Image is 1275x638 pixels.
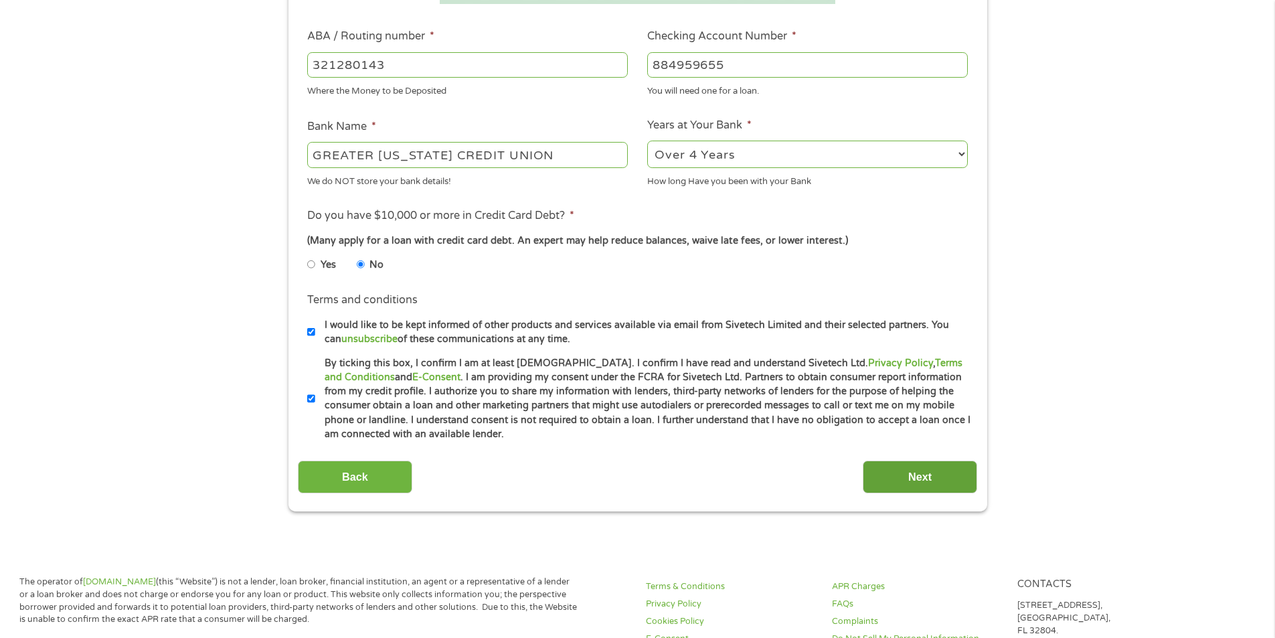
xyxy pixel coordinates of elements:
a: Cookies Policy [646,615,816,628]
a: Privacy Policy [868,357,933,369]
div: We do NOT store your bank details! [307,170,628,188]
a: Terms & Conditions [646,580,816,593]
a: Privacy Policy [646,598,816,611]
div: (Many apply for a loan with credit card debt. An expert may help reduce balances, waive late fees... [307,234,967,248]
a: [DOMAIN_NAME] [83,576,156,587]
div: You will need one for a loan. [647,80,968,98]
a: APR Charges [832,580,1002,593]
label: I would like to be kept informed of other products and services available via email from Sivetech... [315,318,972,347]
h4: Contacts [1017,578,1187,591]
label: No [369,258,384,272]
label: Do you have $10,000 or more in Credit Card Debt? [307,209,574,223]
label: Years at Your Bank [647,118,752,133]
label: Yes [321,258,336,272]
label: By ticking this box, I confirm I am at least [DEMOGRAPHIC_DATA]. I confirm I have read and unders... [315,356,972,442]
label: Bank Name [307,120,376,134]
a: Terms and Conditions [325,357,962,383]
a: unsubscribe [341,333,398,345]
div: Where the Money to be Deposited [307,80,628,98]
p: The operator of (this “Website”) is not a lender, loan broker, financial institution, an agent or... [19,576,578,627]
div: How long Have you been with your Bank [647,170,968,188]
input: Back [298,461,412,493]
a: Complaints [832,615,1002,628]
a: FAQs [832,598,1002,611]
input: 345634636 [647,52,968,78]
label: ABA / Routing number [307,29,434,44]
input: Next [863,461,977,493]
input: 263177916 [307,52,628,78]
p: [STREET_ADDRESS], [GEOGRAPHIC_DATA], FL 32804. [1017,599,1187,637]
label: Terms and conditions [307,293,418,307]
a: E-Consent [412,372,460,383]
label: Checking Account Number [647,29,796,44]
